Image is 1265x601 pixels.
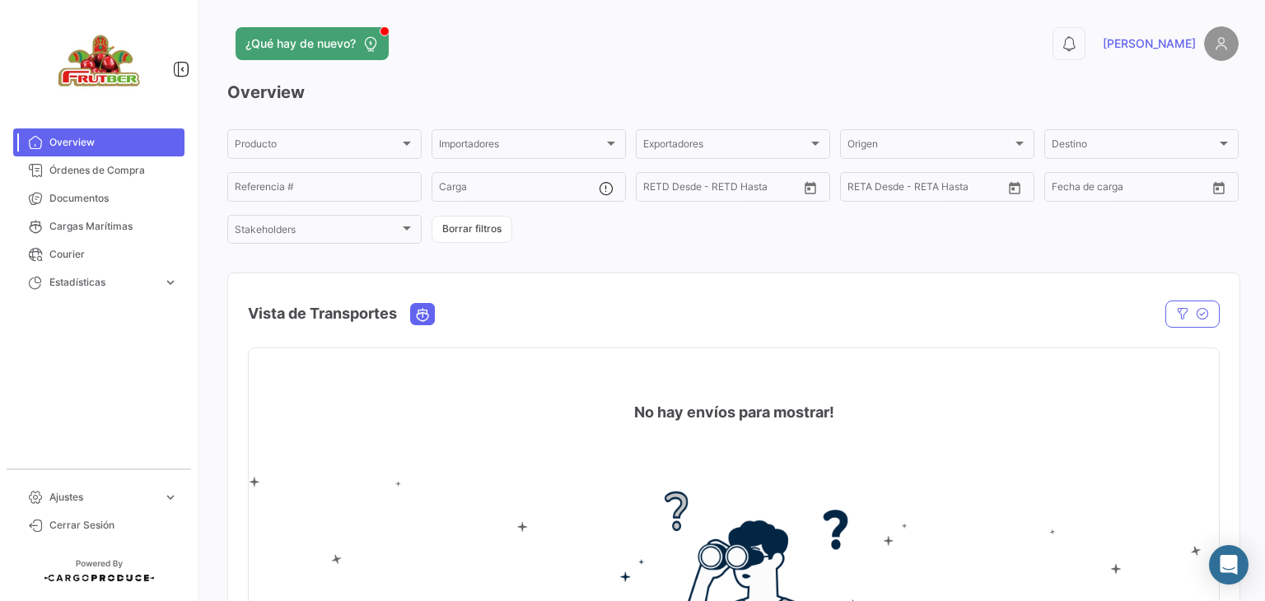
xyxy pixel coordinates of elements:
[49,247,178,262] span: Courier
[13,184,184,212] a: Documentos
[1103,35,1196,52] span: [PERSON_NAME]
[49,135,178,150] span: Overview
[49,191,178,206] span: Documentos
[49,163,178,178] span: Órdenes de Compra
[1052,184,1081,195] input: Desde
[798,175,823,200] button: Open calendar
[643,184,673,195] input: Desde
[684,184,759,195] input: Hasta
[411,304,434,324] button: Ocean
[1204,26,1239,61] img: placeholder-user.png
[847,141,1012,152] span: Origen
[847,184,877,195] input: Desde
[49,518,178,533] span: Cerrar Sesión
[163,490,178,505] span: expand_more
[643,141,808,152] span: Exportadores
[1002,175,1027,200] button: Open calendar
[13,156,184,184] a: Órdenes de Compra
[248,302,397,325] h4: Vista de Transportes
[13,240,184,268] a: Courier
[1207,175,1231,200] button: Open calendar
[236,27,389,60] button: ¿Qué hay de nuevo?
[889,184,963,195] input: Hasta
[432,216,512,243] button: Borrar filtros
[634,401,834,424] h4: No hay envíos para mostrar!
[1209,545,1249,585] div: Abrir Intercom Messenger
[227,81,1239,104] h3: Overview
[245,35,356,52] span: ¿Qué hay de nuevo?
[49,490,156,505] span: Ajustes
[49,219,178,234] span: Cargas Marítimas
[1093,184,1167,195] input: Hasta
[439,141,604,152] span: Importadores
[58,20,140,102] img: 25cd4500-9df1-4fff-abf3-fe4c5ae72c60.jpeg
[49,275,156,290] span: Estadísticas
[235,141,399,152] span: Producto
[1052,141,1216,152] span: Destino
[235,226,399,238] span: Stakeholders
[163,275,178,290] span: expand_more
[13,212,184,240] a: Cargas Marítimas
[13,128,184,156] a: Overview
